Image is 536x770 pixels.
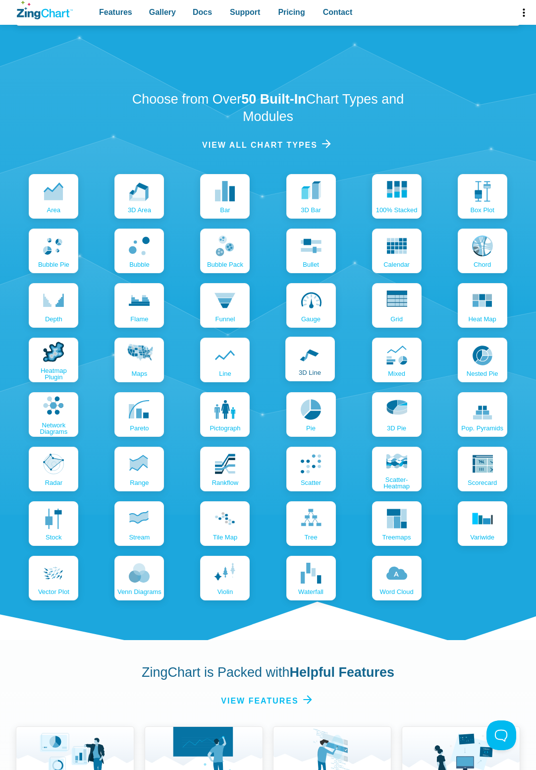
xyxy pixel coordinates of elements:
strong: 50 Built-In [241,92,306,107]
span: nested pie [467,370,498,377]
a: View Features [221,694,315,708]
a: 3D line [285,337,335,381]
span: Docs [193,5,212,19]
iframe: Toggle Customer Support [486,720,516,750]
a: maps [114,338,164,382]
a: pie [286,392,336,437]
a: chord [458,229,507,273]
a: 3D pie [372,392,422,437]
span: pictograph [210,425,240,431]
span: scorecard [468,479,497,486]
span: maps [131,370,147,377]
span: scatter [301,479,321,486]
span: gauge [301,316,321,322]
a: radar [29,447,78,491]
span: area [47,207,60,213]
span: View Features [221,694,298,708]
span: tree [304,534,317,540]
a: scatter [286,447,336,491]
span: bullet [303,261,319,268]
span: rankflow [212,479,238,486]
a: bar [200,174,250,219]
span: word cloud [379,589,413,595]
span: bubble pack [207,261,243,268]
strong: Helpful Features [290,665,395,680]
a: waterfall [286,556,336,600]
a: vector plot [29,556,78,600]
span: pie [306,425,316,431]
a: area [29,174,78,219]
a: View all chart Types [202,138,334,152]
span: 3D area [128,207,151,213]
a: bubble pie [29,229,78,273]
a: 3D area [114,174,164,219]
a: bubble pack [200,229,250,273]
span: flame [130,316,148,322]
a: Network Diagrams [29,392,78,437]
a: treemaps [372,501,422,546]
span: variwide [470,534,494,540]
span: Contact [323,5,353,19]
span: Heat map [468,316,496,322]
span: scatter-heatmap [375,476,419,489]
a: calendar [372,229,422,273]
a: word cloud [372,556,422,600]
a: 3D bar [286,174,336,219]
a: scatter-heatmap [372,447,422,491]
span: Pricing [278,5,305,19]
a: line [200,338,250,382]
span: chord [474,261,491,268]
a: range [114,447,164,491]
span: stream [129,534,150,540]
span: bubble [129,261,149,268]
span: mixed [388,370,405,377]
h2: Choose from Over Chart Types and Modules [123,91,413,125]
span: funnel [215,316,235,322]
span: venn diagrams [117,589,161,595]
a: gauge [286,283,336,328]
a: Heat map [458,283,507,328]
span: pop. pyramids [461,425,503,431]
a: bullet [286,229,336,273]
span: waterfall [298,589,323,595]
span: tile map [213,534,237,540]
span: range [130,479,149,486]
a: variwide [458,501,507,546]
span: 3D pie [387,425,406,431]
a: Heatmap Plugin [29,338,78,382]
a: bubble [114,229,164,273]
h2: ZingChart is Packed with [123,664,413,681]
span: Support [230,5,260,19]
span: stock [46,534,62,540]
a: ZingChart Logo. Click to return to the homepage [17,1,73,19]
a: grid [372,283,422,328]
span: line [219,370,231,377]
span: radar [45,479,62,486]
span: depth [45,316,62,322]
a: nested pie [458,338,507,382]
span: Network Diagrams [31,422,76,435]
a: pareto [114,392,164,437]
span: 100% Stacked [376,207,418,213]
a: tree [286,501,336,546]
span: box plot [470,207,494,213]
a: pop. pyramids [458,392,507,437]
a: funnel [200,283,250,328]
span: Heatmap Plugin [31,367,76,380]
span: 3D bar [301,207,321,213]
span: treemaps [382,534,411,540]
a: flame [114,283,164,328]
a: stock [29,501,78,546]
span: calendar [383,261,410,268]
a: venn diagrams [114,556,164,600]
span: bar [220,207,230,213]
a: depth [29,283,78,328]
a: mixed [372,338,422,382]
span: violin [217,589,233,595]
a: box plot [458,174,507,219]
a: pictograph [200,392,250,437]
a: 100% Stacked [372,174,422,219]
a: violin [200,556,250,600]
span: Gallery [149,5,176,19]
span: bubble pie [38,261,69,268]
